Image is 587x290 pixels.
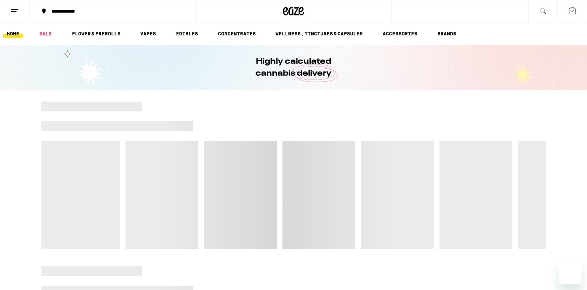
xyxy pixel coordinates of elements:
a: HOME [3,29,23,38]
a: VAPES [137,29,159,38]
a: SALE [36,29,55,38]
a: EDIBLES [172,29,202,38]
h1: Highly calculated cannabis delivery [236,56,351,80]
a: WELLNESS, TINCTURES & CAPSULES [272,29,366,38]
iframe: Button to launch messaging window [559,262,581,284]
a: BRANDS [434,29,460,38]
a: FLOWER & PREROLLS [68,29,124,38]
a: CONCENTRATES [214,29,259,38]
a: ACCESSORIES [379,29,421,38]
